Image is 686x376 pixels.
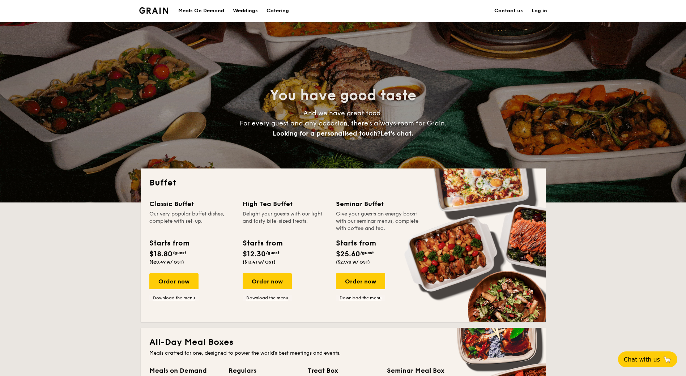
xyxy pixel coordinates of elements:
[243,238,282,249] div: Starts from
[336,295,385,301] a: Download the menu
[243,295,292,301] a: Download the menu
[139,7,169,14] a: Logotype
[139,7,169,14] img: Grain
[240,109,447,137] span: And we have great food. For every guest and any occasion, there’s always room for Grain.
[149,199,234,209] div: Classic Buffet
[149,366,220,376] div: Meals on Demand
[273,129,380,137] span: Looking for a personalised touch?
[360,250,374,255] span: /guest
[149,238,189,249] div: Starts from
[266,250,280,255] span: /guest
[229,366,299,376] div: Regulars
[149,210,234,232] div: Our very popular buffet dishes, complete with set-up.
[243,199,327,209] div: High Tea Buffet
[308,366,378,376] div: Treat Box
[243,260,276,265] span: ($13.41 w/ GST)
[387,366,457,376] div: Seminar Meal Box
[336,273,385,289] div: Order now
[270,87,416,104] span: You have good taste
[618,351,677,367] button: Chat with us🦙
[243,210,327,232] div: Delight your guests with our light and tasty bite-sized treats.
[149,273,199,289] div: Order now
[336,238,375,249] div: Starts from
[149,350,537,357] div: Meals crafted for one, designed to power the world's best meetings and events.
[172,250,186,255] span: /guest
[149,337,537,348] h2: All-Day Meal Boxes
[243,273,292,289] div: Order now
[336,199,421,209] div: Seminar Buffet
[380,129,413,137] span: Let's chat.
[149,250,172,258] span: $18.80
[149,295,199,301] a: Download the menu
[336,260,370,265] span: ($27.90 w/ GST)
[243,250,266,258] span: $12.30
[624,356,660,363] span: Chat with us
[149,177,537,189] h2: Buffet
[336,210,421,232] div: Give your guests an energy boost with our seminar menus, complete with coffee and tea.
[336,250,360,258] span: $25.60
[663,355,672,364] span: 🦙
[149,260,184,265] span: ($20.49 w/ GST)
